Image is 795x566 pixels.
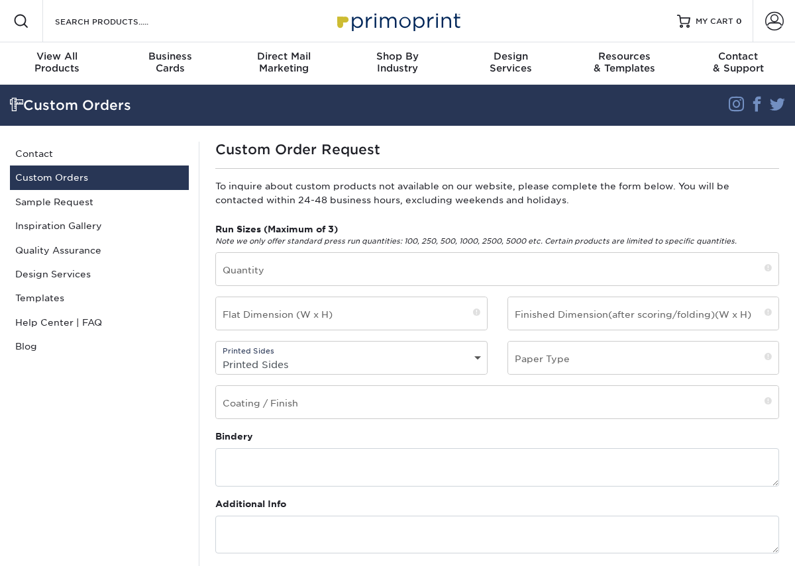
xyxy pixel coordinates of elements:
[10,214,189,238] a: Inspiration Gallery
[227,42,341,85] a: Direct MailMarketing
[10,190,189,214] a: Sample Request
[215,431,253,442] strong: Bindery
[215,498,286,509] strong: Additional Info
[10,310,189,334] a: Help Center | FAQ
[215,237,737,246] em: Note we only offer standard press run quantities: 100, 250, 500, 1000, 2500, 5000 etc. Certain pr...
[454,50,568,74] div: Services
[113,42,227,85] a: BusinessCards
[227,50,341,74] div: Marketing
[10,262,189,286] a: Design Services
[215,179,779,207] p: To inquire about custom products not available on our website, please complete the form below. Yo...
[10,334,189,358] a: Blog
[568,50,681,62] span: Resources
[568,42,681,85] a: Resources& Templates
[10,286,189,310] a: Templates
[10,165,189,189] a: Custom Orders
[682,42,795,85] a: Contact& Support
[10,238,189,262] a: Quality Assurance
[696,16,733,27] span: MY CART
[113,50,227,74] div: Cards
[215,224,338,234] strong: Run Sizes (Maximum of 3)
[113,50,227,62] span: Business
[341,50,454,62] span: Shop By
[682,50,795,74] div: & Support
[454,42,568,85] a: DesignServices
[10,142,189,165] a: Contact
[227,50,341,62] span: Direct Mail
[568,50,681,74] div: & Templates
[341,50,454,74] div: Industry
[54,13,183,29] input: SEARCH PRODUCTS.....
[331,7,464,35] img: Primoprint
[215,142,779,158] h1: Custom Order Request
[341,42,454,85] a: Shop ByIndustry
[454,50,568,62] span: Design
[736,17,742,26] span: 0
[682,50,795,62] span: Contact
